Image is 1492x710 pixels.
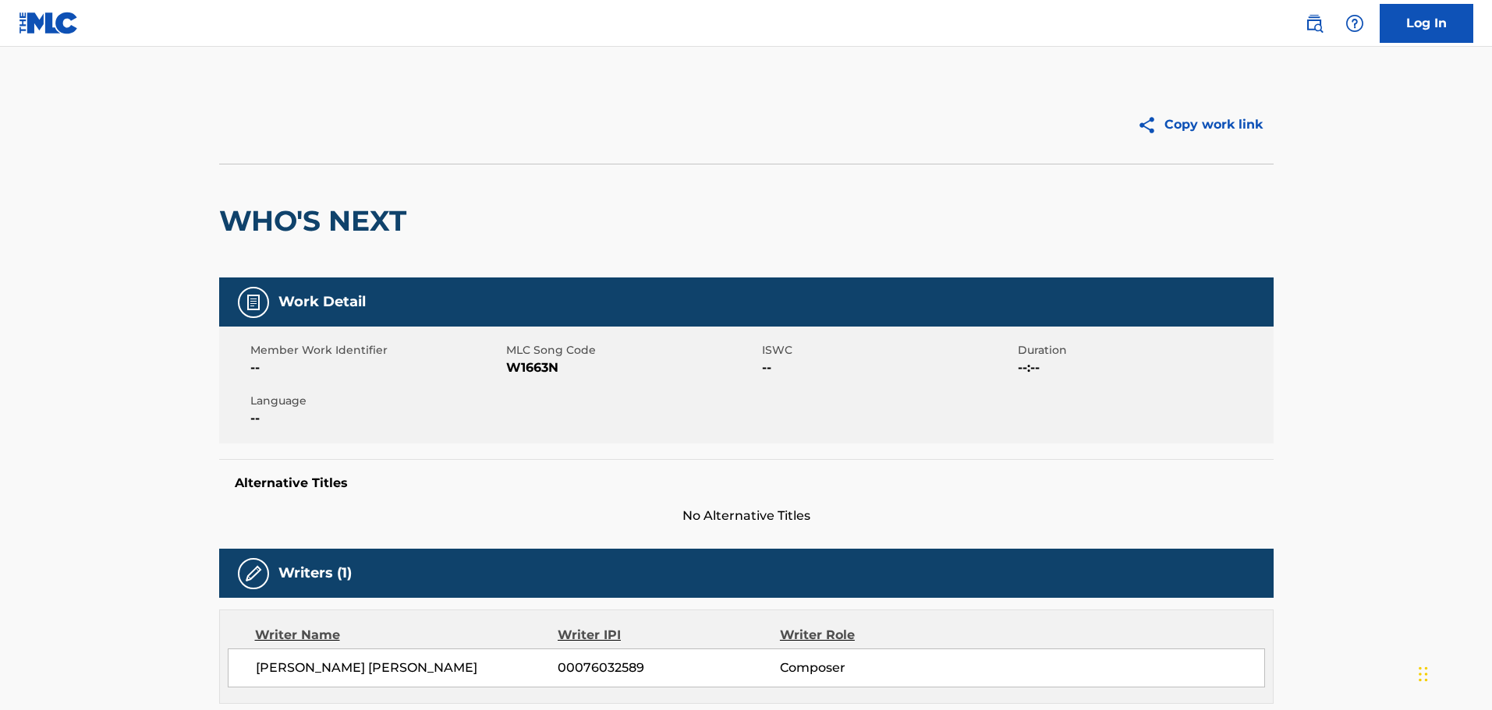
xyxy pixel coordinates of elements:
span: Language [250,393,502,409]
span: -- [762,359,1014,377]
div: Writer IPI [558,626,780,645]
div: Writer Role [780,626,982,645]
button: Copy work link [1126,105,1274,144]
span: W1663N [506,359,758,377]
span: ISWC [762,342,1014,359]
div: Help [1339,8,1370,39]
img: help [1345,14,1364,33]
h5: Alternative Titles [235,475,1258,491]
a: Log In [1380,4,1473,43]
span: 00076032589 [558,659,779,677]
iframe: Chat Widget [1414,635,1492,710]
img: Copy work link [1137,115,1164,135]
div: Writer Name [255,626,558,645]
span: Member Work Identifier [250,342,502,359]
span: [PERSON_NAME] [PERSON_NAME] [256,659,558,677]
span: Duration [1018,342,1270,359]
div: Drag [1419,651,1428,698]
span: -- [250,359,502,377]
a: Public Search [1299,8,1330,39]
h5: Writers (1) [278,564,352,582]
img: Work Detail [244,293,263,312]
span: MLC Song Code [506,342,758,359]
span: --:-- [1018,359,1270,377]
img: Writers [244,564,263,583]
span: Composer [780,659,982,677]
img: MLC Logo [19,12,79,34]
h2: WHO'S NEXT [219,203,414,238]
h5: Work Detail [278,293,366,311]
span: -- [250,409,502,428]
img: search [1305,14,1324,33]
span: No Alternative Titles [219,507,1274,525]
